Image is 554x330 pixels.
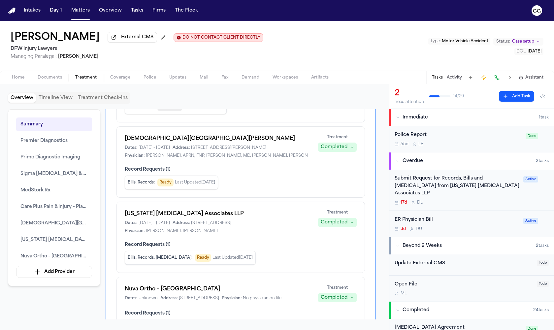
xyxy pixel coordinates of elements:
button: Intakes [21,5,43,16]
div: Update External CMS [395,260,533,267]
button: Completed [318,143,357,152]
span: External CMS [121,34,153,41]
button: Edit client contact restriction [174,33,263,42]
button: Beyond 2 Weeks2tasks [389,237,554,254]
button: Overview [96,5,124,16]
span: Active [523,176,538,182]
span: 2 task s [536,158,549,164]
span: 14 / 29 [453,94,464,99]
span: [PERSON_NAME], [PERSON_NAME] [146,228,218,234]
div: Completed [321,144,347,150]
div: Completed [321,294,347,301]
span: Last Updated [DATE] [175,180,215,185]
h2: DFW Injury Lawyers [11,45,263,53]
span: Case setup [512,39,534,44]
button: Create Immediate Task [479,73,488,82]
h1: [PERSON_NAME] [11,32,100,44]
span: Physician: [125,153,145,158]
div: need attention [395,99,424,105]
span: Bills, Records : [128,180,155,185]
button: Add Task [499,91,534,102]
a: The Flock [172,5,201,16]
span: Active [523,218,538,224]
button: Completed24tasks [389,302,554,319]
span: DOL : [516,49,527,53]
button: Edit Type: Motor Vehicle Accident [428,38,490,45]
span: Updates [169,75,186,80]
span: Artifacts [311,75,329,80]
span: Managing Paralegal: [11,54,57,59]
button: [DEMOGRAPHIC_DATA][GEOGRAPHIC_DATA][PERSON_NAME] [16,216,92,230]
button: Completed [318,293,357,302]
button: Change status from Case setup [493,38,543,46]
div: Open task: Open File [389,276,554,302]
span: Ready [195,254,211,262]
span: [DATE] - [DATE] [139,220,170,226]
span: Address: [160,296,178,301]
span: Unknown [139,296,158,301]
span: 17d [401,200,407,205]
button: Make a Call [492,73,502,82]
h1: [DEMOGRAPHIC_DATA][GEOGRAPHIC_DATA][PERSON_NAME] [125,135,310,143]
span: Ready [157,179,174,186]
span: 2 task s [536,243,549,248]
button: [US_STATE] [MEDICAL_DATA] Associates LLP [16,233,92,247]
button: Overview [8,93,36,103]
span: Address: [173,145,190,150]
div: ER Physician Bill [395,216,519,224]
h1: [US_STATE] [MEDICAL_DATA] Associates LLP [125,210,310,218]
span: Type : [430,39,441,43]
button: Prime Diagnostic Imaging [16,150,92,164]
span: Overdue [403,158,423,164]
a: Day 1 [47,5,65,16]
span: [DATE] - [DATE] [139,145,170,150]
a: Home [8,8,16,14]
span: Dates: [125,145,137,150]
button: Completed [318,218,357,227]
span: [STREET_ADDRESS] [191,220,231,226]
span: L B [418,142,424,147]
h1: Nuva Ortho – [GEOGRAPHIC_DATA] [125,285,310,293]
button: Add Task [466,73,475,82]
div: Open task: Update External CMS [389,254,554,276]
span: M L [401,291,407,296]
span: Beyond 2 Weeks [403,243,442,249]
span: Bills, Records, [MEDICAL_DATA] : [128,255,192,260]
span: Dates: [125,220,137,226]
span: Motor Vehicle Accident [442,39,488,43]
span: 24 task s [533,308,549,313]
button: Assistant [519,75,543,80]
button: MedStork Rx [16,183,92,197]
button: Firms [150,5,168,16]
span: Treatment [327,135,348,140]
span: Dates: [125,296,137,301]
a: Matters [69,5,92,16]
span: Last Updated [DATE] [212,255,253,260]
button: Treatment Check-ins [75,93,130,103]
button: Nuva Ortho – [GEOGRAPHIC_DATA] [16,249,92,263]
button: Overdue2tasks [389,152,554,170]
div: Open task: Submit Request for Records, Bills and Radiology from Texas Radiology Associates LLP [389,170,554,211]
span: [STREET_ADDRESS][PERSON_NAME] [191,145,266,150]
span: Police [144,75,156,80]
div: Open task: Police Report [389,126,554,152]
span: Demand [242,75,259,80]
button: Tasks [128,5,146,16]
button: Hide completed tasks (⌘⇧H) [537,91,549,102]
button: Immediate1task [389,109,554,126]
span: D U [417,200,423,205]
span: Home [12,75,24,80]
button: Edit DOL: 2025-06-05 [514,48,543,55]
span: Completed [403,307,429,313]
span: Done [526,133,538,139]
div: 2 [395,88,424,99]
div: Submit Request for Records, Bills and [MEDICAL_DATA] from [US_STATE] [MEDICAL_DATA] Associates LLP [395,175,519,197]
span: [PERSON_NAME] [58,54,98,59]
img: Finch Logo [8,8,16,14]
span: Physician: [125,228,145,234]
span: Treatment [327,285,348,290]
span: 55d [401,142,408,147]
